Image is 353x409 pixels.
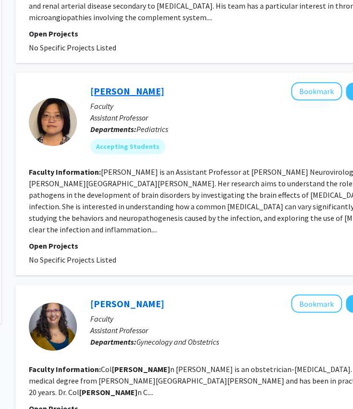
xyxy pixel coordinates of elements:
[90,124,136,134] b: Departments:
[90,337,136,346] b: Departments:
[29,364,101,373] b: Faculty Information:
[7,366,41,402] iframe: Chat
[112,364,170,373] b: [PERSON_NAME]
[29,43,116,52] span: No Specific Projects Listed
[136,124,168,134] span: Pediatrics
[29,255,116,265] span: No Specific Projects Listed
[291,82,342,100] button: Add J-C Xiao to Bookmarks
[136,337,219,346] span: Gynecology and Obstetrics
[29,167,101,177] b: Faculty Information:
[90,139,165,154] mat-chip: Accepting Students
[90,85,164,97] a: [PERSON_NAME]
[291,294,342,313] button: Add Colleen McCormick to Bookmarks
[90,297,164,309] a: [PERSON_NAME]
[79,387,137,397] b: [PERSON_NAME]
